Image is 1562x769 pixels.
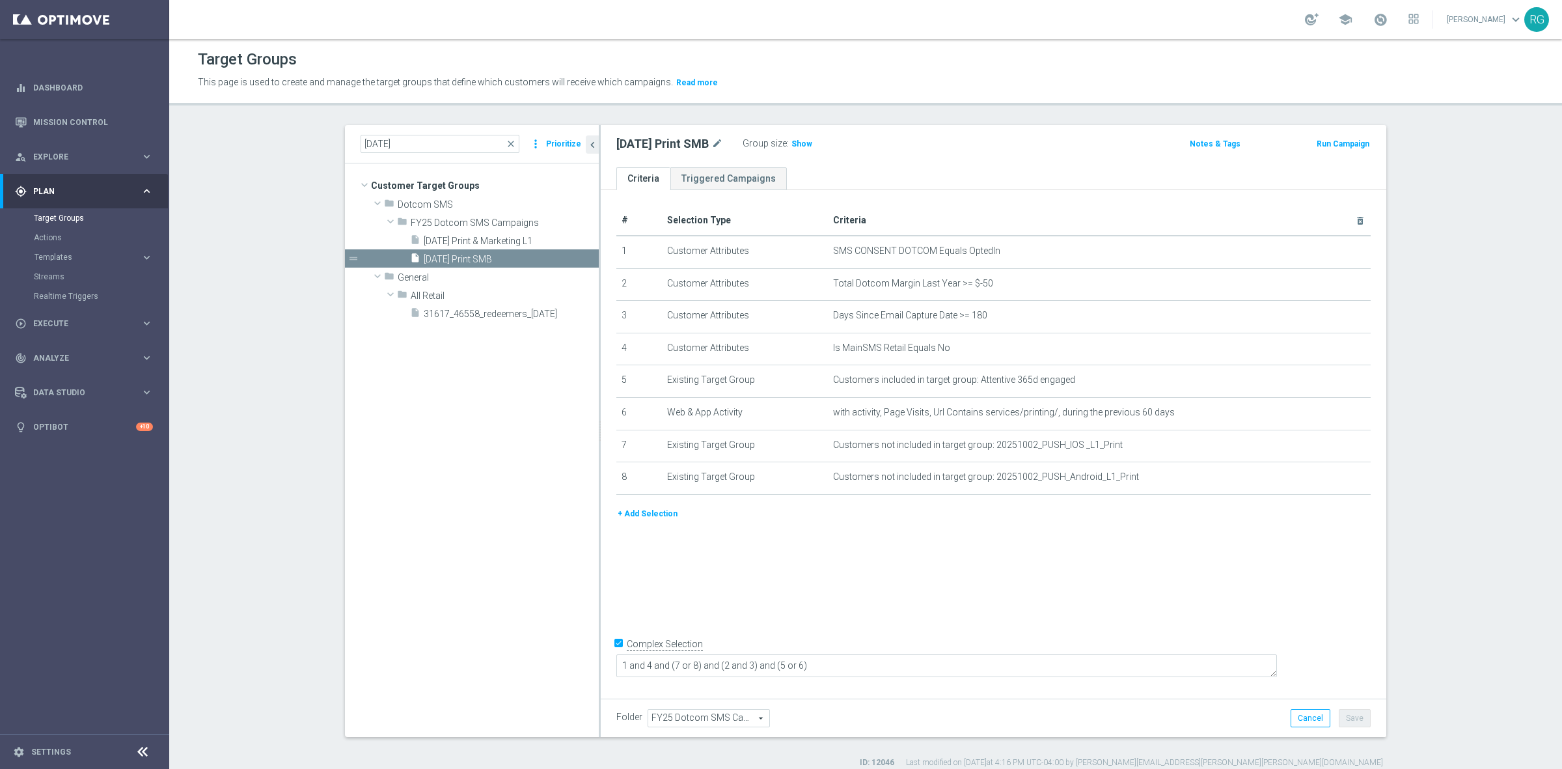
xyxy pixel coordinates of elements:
span: Customers not included in target group: 20251002_PUSH_Android_L1_Print [833,471,1139,482]
div: Analyze [15,352,141,364]
button: Data Studio keyboard_arrow_right [14,387,154,398]
td: 7 [616,430,662,462]
td: 5 [616,365,662,398]
div: +10 [136,423,153,431]
a: Optibot [33,410,136,444]
label: : [787,138,789,149]
i: gps_fixed [15,186,27,197]
td: Customer Attributes [662,301,828,333]
span: 10.2.25 Print &amp; Marketing L1 [424,236,599,247]
label: Folder [616,712,642,723]
td: 1 [616,236,662,268]
div: Templates [34,253,141,261]
div: Optibot [15,410,153,444]
span: Plan [33,188,141,195]
a: Streams [34,272,135,282]
td: Customer Attributes [662,333,828,365]
button: gps_fixed Plan keyboard_arrow_right [14,186,154,197]
div: Explore [15,151,141,163]
i: keyboard_arrow_right [141,352,153,364]
i: keyboard_arrow_right [141,386,153,398]
div: Plan [15,186,141,197]
a: Mission Control [33,105,153,139]
td: Web & App Activity [662,397,828,430]
th: # [616,206,662,236]
span: Explore [33,153,141,161]
i: folder [397,216,407,231]
button: Templates keyboard_arrow_right [34,252,154,262]
div: Execute [15,318,141,329]
button: equalizer Dashboard [14,83,154,93]
i: more_vert [529,135,542,153]
button: lightbulb Optibot +10 [14,422,154,432]
a: Realtime Triggers [34,291,135,301]
i: folder [384,198,394,213]
i: mode_edit [711,136,723,152]
i: settings [13,746,25,758]
button: play_circle_outline Execute keyboard_arrow_right [14,318,154,329]
label: Group size [743,138,787,149]
span: All Retail [411,290,599,301]
span: keyboard_arrow_down [1509,12,1523,27]
span: close [506,139,516,149]
a: Actions [34,232,135,243]
h1: Target Groups [198,50,297,69]
span: Customers not included in target group: 20251002_PUSH_IOS _L1_Print [833,440,1123,451]
i: lightbulb [15,421,27,433]
td: 3 [616,301,662,333]
td: Existing Target Group [662,430,828,462]
i: chevron_left [586,139,599,151]
label: Complex Selection [627,638,703,650]
i: insert_drive_file [410,234,420,249]
a: Target Groups [34,213,135,223]
div: RG [1524,7,1549,32]
span: FY25 Dotcom SMS Campaigns [411,217,599,229]
a: Dashboard [33,70,153,105]
td: 4 [616,333,662,365]
button: Run Campaign [1315,137,1371,151]
button: Notes & Tags [1188,137,1242,151]
td: 2 [616,268,662,301]
div: Realtime Triggers [34,287,168,306]
h2: [DATE] Print SMB [616,136,709,152]
td: 6 [616,397,662,430]
button: Prioritize [544,135,583,153]
td: Customer Attributes [662,268,828,301]
i: keyboard_arrow_right [141,150,153,163]
td: Customer Attributes [662,236,828,268]
button: track_changes Analyze keyboard_arrow_right [14,353,154,363]
td: Existing Target Group [662,462,828,495]
a: Settings [31,748,71,756]
span: Dotcom SMS [398,199,599,210]
span: Data Studio [33,389,141,397]
a: Criteria [616,167,670,190]
button: Mission Control [14,117,154,128]
a: [PERSON_NAME]keyboard_arrow_down [1446,10,1524,29]
label: ID: 12046 [860,757,894,768]
i: keyboard_arrow_right [141,185,153,197]
i: keyboard_arrow_right [141,251,153,264]
div: Data Studio [15,387,141,398]
div: Templates [34,247,168,267]
button: Cancel [1291,709,1330,727]
span: This page is used to create and manage the target groups that define which customers will receive... [198,77,673,87]
td: Existing Target Group [662,365,828,398]
i: play_circle_outline [15,318,27,329]
i: insert_drive_file [410,307,420,322]
i: insert_drive_file [410,253,420,268]
i: folder [384,271,394,286]
i: track_changes [15,352,27,364]
a: Triggered Campaigns [670,167,787,190]
span: Total Dotcom Margin Last Year >= $-50 [833,278,993,289]
i: folder [397,289,407,304]
div: Dashboard [15,70,153,105]
div: Target Groups [34,208,168,228]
